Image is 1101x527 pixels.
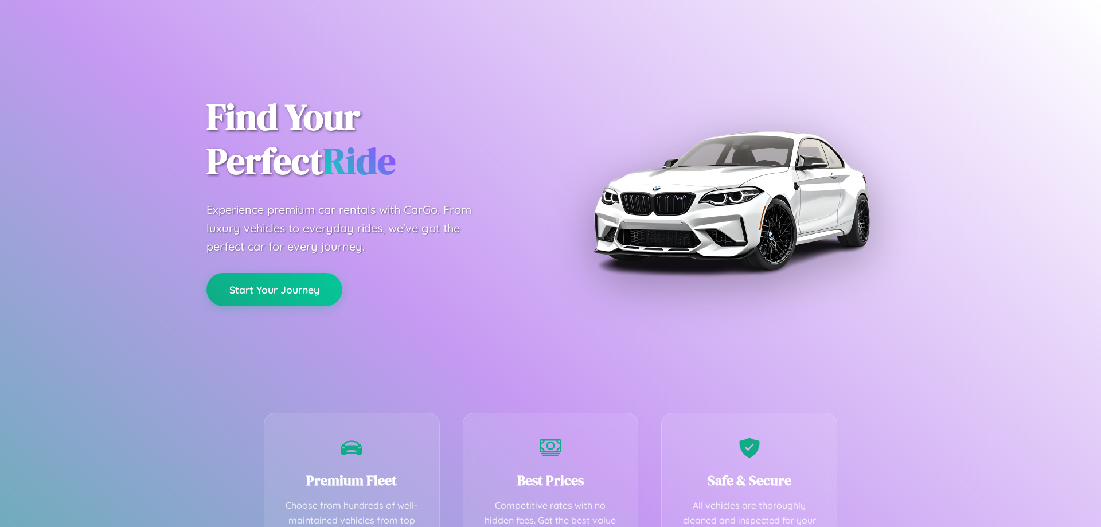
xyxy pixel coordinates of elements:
[206,273,342,306] button: Start Your Journey
[206,95,533,184] h1: Find Your Perfect
[588,57,874,344] img: Premium BMW car rental vehicle
[481,471,621,490] h3: Best Prices
[282,471,422,490] h3: Premium Fleet
[323,136,396,186] span: Ride
[206,201,493,256] p: Experience premium car rentals with CarGo. From luxury vehicles to everyday rides, we've got the ...
[679,471,819,490] h3: Safe & Secure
